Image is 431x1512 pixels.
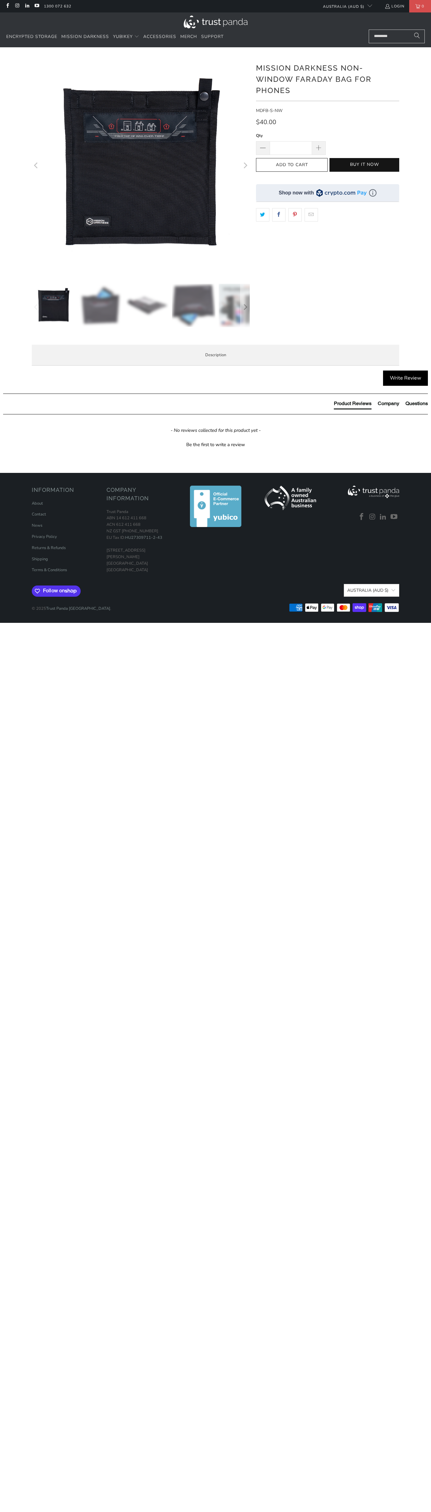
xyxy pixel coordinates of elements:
[31,57,41,274] button: Previous
[201,30,224,44] a: Support
[143,34,176,40] span: Accessories
[32,556,48,562] a: Shipping
[256,132,326,139] label: Qty
[143,30,176,44] a: Accessories
[256,61,399,96] h1: Mission Darkness Non-Window Faraday Bag for Phones
[379,513,388,521] a: Trust Panda Australia on LinkedIn
[3,440,428,448] div: Be the first to write a review
[44,3,71,10] a: 1300 072 632
[279,189,314,196] div: Shop now with
[31,284,41,330] button: Previous
[240,284,250,330] button: Next
[389,513,399,521] a: Trust Panda Australia on YouTube
[378,400,399,407] div: Company
[32,345,399,366] label: Description
[32,523,42,528] a: News
[125,535,162,540] a: HU27309711-2-43
[219,284,262,327] img: Mission Darkness Non-Window Faraday Bag for Phones - Trust Panda
[46,606,110,611] a: Trust Panda [GEOGRAPHIC_DATA]
[184,16,248,28] img: Trust Panda Australia
[256,208,269,221] a: Share this on Twitter
[32,511,46,517] a: Contact
[113,34,133,40] span: YubiKey
[32,545,66,551] a: Returns & Refunds
[288,208,302,221] a: Share this on Pinterest
[32,501,43,506] a: About
[334,400,372,407] div: Product Reviews
[125,284,169,327] img: Mission Darkness Non-Window Faraday Bag for Phones - Trust Panda
[256,108,282,114] span: MDFB-S-NW
[369,30,425,43] input: Search...
[201,34,224,40] span: Support
[34,4,39,9] a: Trust Panda Australia on YouTube
[61,30,109,44] a: Mission Darkness
[32,567,67,573] a: Terms & Conditions
[113,30,139,44] summary: YubiKey
[409,30,425,43] button: Search
[24,4,30,9] a: Trust Panda Australia on LinkedIn
[240,57,250,274] button: Next
[305,208,318,221] a: Email this to a friend
[14,4,20,9] a: Trust Panda Australia on Instagram
[329,158,399,172] button: Buy it now
[180,30,197,44] a: Merch
[263,162,321,168] span: Add to Cart
[107,509,175,573] p: Trust Panda ABN 14 612 411 668 ACN 612 411 668 NZ GST [PHONE_NUMBER] EU Tax ID: [STREET_ADDRESS][...
[385,3,405,10] a: Login
[6,30,224,44] nav: Translation missing: en.navigation.header.main_nav
[368,513,377,521] a: Trust Panda Australia on Instagram
[180,34,197,40] span: Merch
[172,284,215,327] img: Mission Darkness Non-Window Faraday Bag for Phones - Trust Panda
[78,284,122,327] img: Mission Darkness Non-Window Faraday Bag for Phones - Trust Panda
[61,34,109,40] span: Mission Darkness
[272,208,286,221] a: Share this on Facebook
[32,599,111,612] p: © 2025 .
[186,441,245,448] div: Be the first to write a review
[383,371,428,386] div: Write Review
[32,284,75,327] img: Mission Darkness Non-Window Faraday Bag for Phones
[256,158,328,172] button: Add to Cart
[256,118,276,126] span: $40.00
[357,513,366,521] a: Trust Panda Australia on Facebook
[405,400,428,407] div: Questions
[334,400,428,413] div: Reviews Tabs
[32,57,250,274] a: Mission Darkness Non-Window Faraday Bag for Phones
[5,4,10,9] a: Trust Panda Australia on Facebook
[171,427,261,434] em: - No reviews collected for this product yet -
[6,34,57,40] span: Encrypted Storage
[6,30,57,44] a: Encrypted Storage
[344,584,399,597] button: Australia (AUD $)
[32,534,57,539] a: Privacy Policy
